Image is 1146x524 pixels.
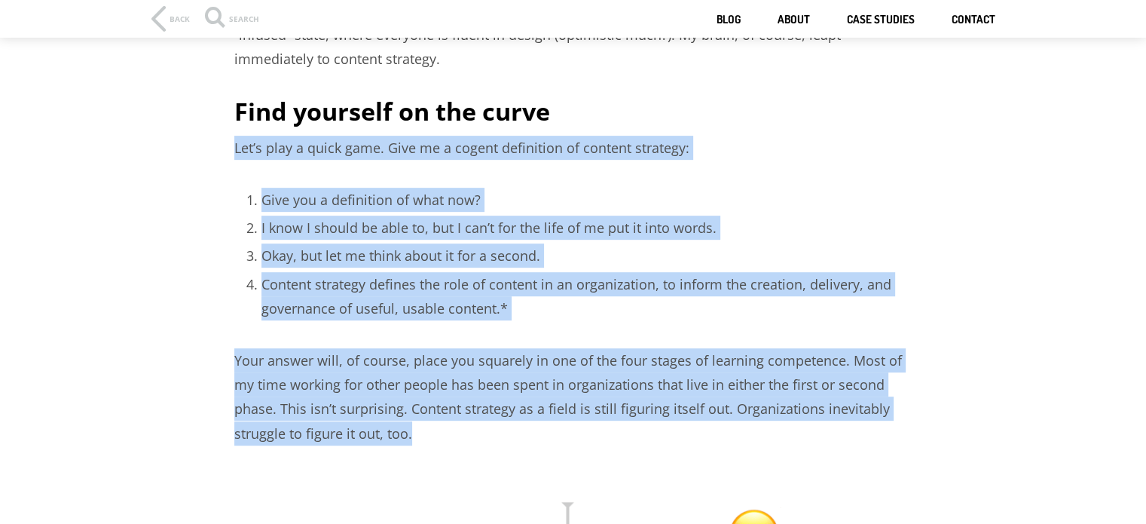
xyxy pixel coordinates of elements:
[234,94,912,128] h2: Find yourself on the curve
[717,13,741,27] a: Blog
[847,13,915,27] a: Case studies
[170,15,190,23] div: Back
[205,15,259,30] div: Search
[261,244,912,268] li: Okay, but let me think about it for a second.
[234,348,912,446] p: Your answer will, of course, place you squarely in one of the four stages of learning competence....
[261,272,912,321] li: Content strategy defines the role of content in an organization, to inform the creation, delivery...
[234,136,912,160] p: Let’s play a quick game. Give me a cogent definition of content strategy:
[778,13,810,27] a: About
[952,13,995,27] a: Contact
[261,216,912,240] li: I know I should be able to, but I can’t for the life of me put it into words.
[151,6,190,32] a: Back
[261,188,912,212] li: Give you a definition of what now?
